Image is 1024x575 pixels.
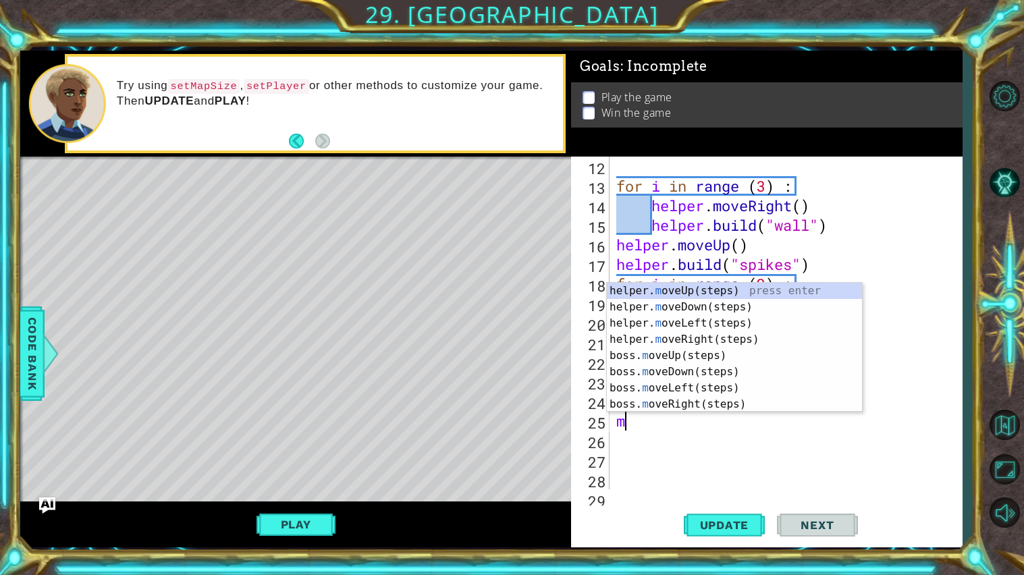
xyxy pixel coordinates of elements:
strong: UPDATE [144,94,194,107]
span: Next [787,518,847,532]
div: 20 [574,315,610,335]
p: Play the game [601,90,672,105]
div: 22 [574,354,610,374]
button: Next [315,134,330,148]
button: Ask AI [39,497,55,514]
div: 21 [574,335,610,354]
button: Update [684,505,765,545]
div: 12 [574,159,610,178]
span: Update [686,518,763,532]
button: Back [289,134,315,148]
div: 26 [574,433,610,452]
div: 15 [574,217,610,237]
div: 14 [574,198,610,217]
div: 23 [574,374,610,393]
div: 25 [574,413,610,433]
code: setMapSize [168,79,240,94]
strong: PLAY [215,94,246,107]
div: 27 [574,452,610,472]
button: Mute [985,493,1024,532]
span: Code Bank [22,312,43,394]
div: 18 [574,276,610,296]
p: Win the game [601,105,672,120]
div: 17 [574,256,610,276]
div: 16 [574,237,610,256]
div: 13 [574,178,610,198]
div: Level Map [20,157,644,554]
button: Level Options [985,76,1024,115]
button: Play [257,512,335,537]
span: Goals [580,58,707,75]
div: 28 [574,472,610,491]
button: AI Hint [985,163,1024,202]
div: 24 [574,393,610,413]
button: Next [777,505,858,545]
code: setPlayer [244,79,309,94]
a: Back to Map [985,404,1024,448]
div: 19 [574,296,610,315]
span: : Incomplete [620,58,707,74]
button: Back to Map [985,406,1024,445]
div: 29 [574,491,610,511]
button: Maximize Browser [985,450,1024,489]
p: Try using , or other methods to customize your game. Then and ! [117,78,554,109]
